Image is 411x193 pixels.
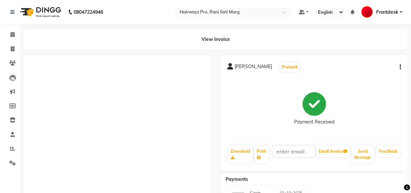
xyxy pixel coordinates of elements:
a: Feedback [377,146,400,157]
span: [PERSON_NAME] [235,63,272,73]
div: Payment Received [294,118,334,126]
div: View Invoice [23,29,408,50]
input: enter email [272,145,316,158]
span: Frontdesk [376,9,398,16]
a: Download [228,146,253,163]
button: Prebook [280,62,300,72]
button: Email Invoice [316,146,350,157]
button: Send Message [351,146,374,163]
span: Payments [226,176,248,182]
b: 08047224946 [74,3,103,21]
a: Print [254,146,269,163]
img: Frontdesk [361,6,373,18]
img: logo [17,3,63,21]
